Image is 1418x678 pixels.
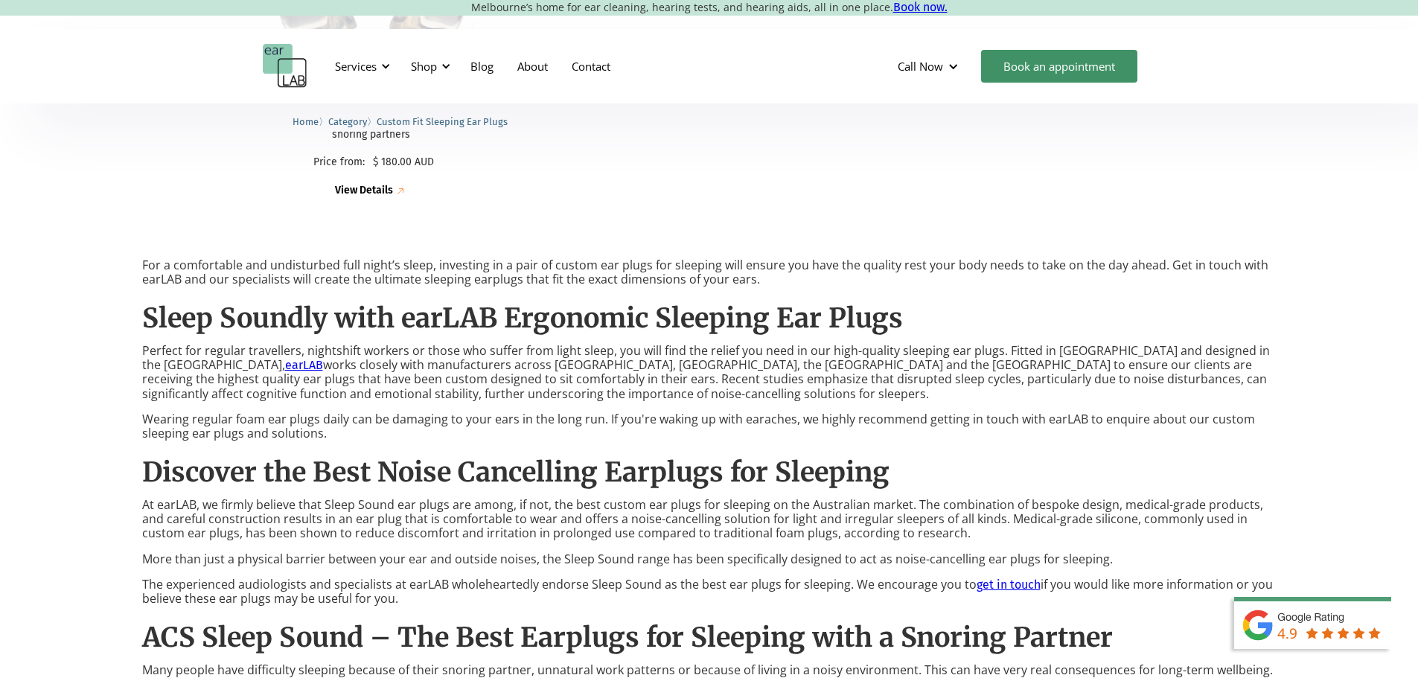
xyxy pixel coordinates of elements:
[263,44,307,89] a: home
[142,412,1277,441] p: Wearing regular foam ear plugs daily can be damaging to your ears in the long run. If you're waki...
[411,59,437,74] div: Shop
[377,114,508,128] a: Custom Fit Sleeping Ear Plugs
[977,578,1041,592] a: get in touch
[308,156,369,169] p: Price from:
[142,301,1277,336] h2: Sleep Soundly with earLAB Ergonomic Sleeping Ear Plugs
[402,44,455,89] div: Shop
[328,114,367,128] a: Category
[981,50,1137,83] a: Book an appointment
[505,45,560,88] a: About
[459,45,505,88] a: Blog
[560,45,622,88] a: Contact
[328,114,377,129] li: 〉
[335,59,377,74] div: Services
[142,455,1277,490] h2: Discover the Best Noise Cancelling Earplugs for Sleeping
[898,59,943,74] div: Call Now
[886,44,974,89] div: Call Now
[285,358,323,372] a: earLAB
[293,114,328,129] li: 〉
[142,578,1277,606] p: The experienced audiologists and specialists at earLAB wholeheartedly endorse Sleep Sound as the ...
[293,114,319,128] a: Home
[142,621,1277,656] h2: ACS Sleep Sound – The Best Earplugs for Sleeping with a Snoring Partner
[293,116,319,127] span: Home
[373,156,434,169] p: $ 180.00 AUD
[377,116,508,127] span: Custom Fit Sleeping Ear Plugs
[142,552,1277,566] p: More than just a physical barrier between your ear and outside noises, the Sleep Sound range has ...
[328,116,367,127] span: Category
[142,498,1277,541] p: At earLAB, we firmly believe that Sleep Sound ear plugs are among, if not, the best custom ear pl...
[326,44,395,89] div: Services
[142,344,1277,401] p: Perfect for regular travellers, nightshift workers or those who suffer from light sleep, you will...
[335,185,393,197] div: View Details
[142,258,1277,287] p: For a comfortable and undisturbed full night’s sleep, investing in a pair of custom ear plugs for...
